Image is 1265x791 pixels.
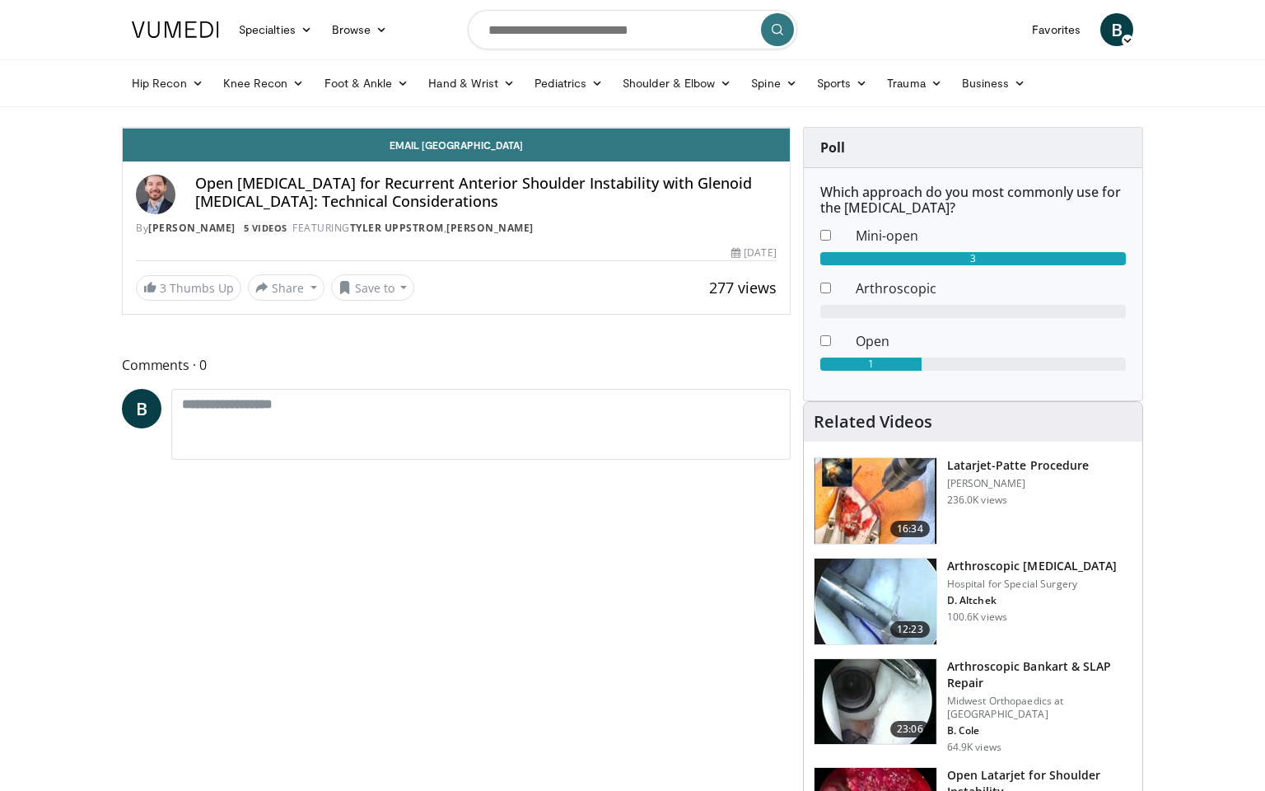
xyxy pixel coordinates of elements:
[418,67,525,100] a: Hand & Wrist
[315,67,419,100] a: Foot & Ankle
[132,21,219,38] img: VuMedi Logo
[815,559,936,644] img: 10039_3.png.150x105_q85_crop-smart_upscale.jpg
[468,10,797,49] input: Search topics, interventions
[741,67,806,100] a: Spine
[123,129,790,161] a: Email [GEOGRAPHIC_DATA]
[322,13,398,46] a: Browse
[731,246,776,260] div: [DATE]
[238,221,292,235] a: 5 Videos
[947,578,1118,591] p: Hospital for Special Surgery
[195,175,777,210] h4: Open [MEDICAL_DATA] for Recurrent Anterior Shoulder Instability with Glenoid [MEDICAL_DATA]: Tech...
[890,621,930,638] span: 12:23
[947,477,1089,490] p: [PERSON_NAME]
[248,274,324,301] button: Share
[815,458,936,544] img: 617583_3.png.150x105_q85_crop-smart_upscale.jpg
[122,354,791,376] span: Comments 0
[947,695,1132,721] p: Midwest Orthopaedics at [GEOGRAPHIC_DATA]
[890,521,930,537] span: 16:34
[877,67,952,100] a: Trauma
[947,558,1118,574] h3: Arthroscopic [MEDICAL_DATA]
[947,741,1001,754] p: 64.9K views
[814,658,1132,754] a: 23:06 Arthroscopic Bankart & SLAP Repair Midwest Orthopaedics at [GEOGRAPHIC_DATA] B. Cole 64.9K ...
[820,138,845,157] strong: Poll
[890,721,930,737] span: 23:06
[820,185,1126,216] h6: Which approach do you most commonly use for the [MEDICAL_DATA]?
[1022,13,1090,46] a: Favorites
[331,274,415,301] button: Save to
[947,658,1132,691] h3: Arthroscopic Bankart & SLAP Repair
[815,659,936,745] img: cole_0_3.png.150x105_q85_crop-smart_upscale.jpg
[122,67,213,100] a: Hip Recon
[947,494,1007,507] p: 236.0K views
[820,358,922,371] div: 1
[136,275,241,301] a: 3 Thumbs Up
[446,221,534,235] a: [PERSON_NAME]
[814,457,1132,545] a: 16:34 Latarjet-Patte Procedure [PERSON_NAME] 236.0K views
[807,67,878,100] a: Sports
[709,278,777,297] span: 277 views
[350,221,444,235] a: Tyler Uppstrom
[947,594,1118,607] p: D. Altchek
[136,221,777,236] div: By FEATURING ,
[843,331,1138,351] dd: Open
[814,558,1132,645] a: 12:23 Arthroscopic [MEDICAL_DATA] Hospital for Special Surgery D. Altchek 100.6K views
[122,389,161,428] a: B
[947,724,1132,737] p: B. Cole
[952,67,1036,100] a: Business
[947,611,1007,624] p: 100.6K views
[136,175,175,214] img: Avatar
[613,67,741,100] a: Shoulder & Elbow
[229,13,322,46] a: Specialties
[160,280,166,296] span: 3
[1100,13,1133,46] a: B
[213,67,315,100] a: Knee Recon
[814,412,932,432] h4: Related Videos
[947,457,1089,474] h3: Latarjet-Patte Procedure
[525,67,613,100] a: Pediatrics
[820,252,1126,265] div: 3
[843,226,1138,246] dd: Mini-open
[148,221,236,235] a: [PERSON_NAME]
[843,278,1138,298] dd: Arthroscopic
